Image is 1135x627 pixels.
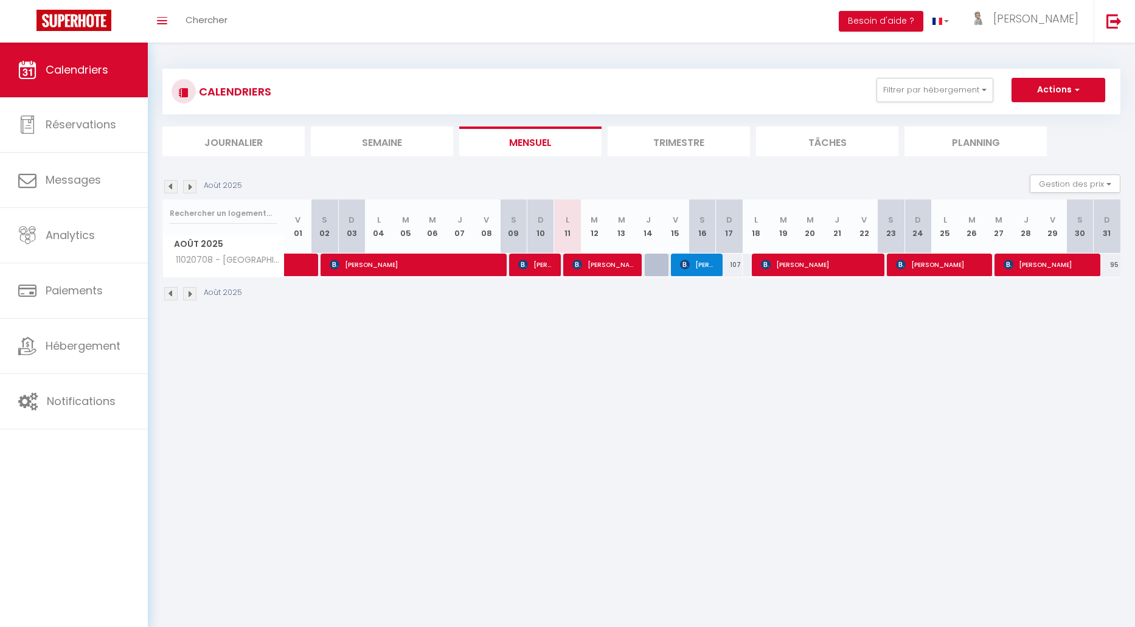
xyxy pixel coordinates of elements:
[608,199,634,254] th: 13
[46,117,116,132] span: Réservations
[295,214,300,226] abbr: V
[330,253,499,276] span: [PERSON_NAME]
[1077,214,1083,226] abbr: S
[377,214,381,226] abbr: L
[457,214,462,226] abbr: J
[459,126,602,156] li: Mensuel
[726,214,732,226] abbr: D
[807,214,814,226] abbr: M
[162,126,305,156] li: Journalier
[761,253,877,276] span: [PERSON_NAME]
[931,199,958,254] th: 25
[1106,13,1122,29] img: logout
[163,235,284,253] span: Août 2025
[165,254,286,267] span: 11020708 - [GEOGRAPHIC_DATA] 23
[392,199,419,254] th: 05
[716,199,743,254] th: 17
[797,199,824,254] th: 20
[699,214,705,226] abbr: S
[896,253,985,276] span: [PERSON_NAME]
[1012,78,1105,102] button: Actions
[46,338,120,353] span: Hébergement
[349,214,355,226] abbr: D
[46,172,101,187] span: Messages
[756,126,898,156] li: Tâches
[1030,175,1120,193] button: Gestion des prix
[835,214,839,226] abbr: J
[46,283,103,298] span: Paiements
[915,214,921,226] abbr: D
[285,199,311,254] th: 01
[1084,576,1135,627] iframe: LiveChat chat widget
[943,214,947,226] abbr: L
[572,253,635,276] span: [PERSON_NAME]
[402,214,409,226] abbr: M
[1012,199,1039,254] th: 28
[500,199,527,254] th: 09
[581,199,608,254] th: 12
[618,214,625,226] abbr: M
[204,287,242,299] p: Août 2025
[46,227,95,243] span: Analytics
[993,11,1078,26] span: [PERSON_NAME]
[419,199,446,254] th: 06
[904,126,1047,156] li: Planning
[968,214,976,226] abbr: M
[429,214,436,226] abbr: M
[754,214,758,226] abbr: L
[538,214,544,226] abbr: D
[365,199,392,254] th: 04
[769,199,796,254] th: 19
[311,199,338,254] th: 02
[743,199,769,254] th: 18
[680,253,716,276] span: [PERSON_NAME]
[186,13,227,26] span: Chercher
[635,199,662,254] th: 14
[484,214,489,226] abbr: V
[967,11,985,27] img: ...
[646,214,651,226] abbr: J
[527,199,554,254] th: 10
[511,214,516,226] abbr: S
[995,214,1002,226] abbr: M
[338,199,365,254] th: 03
[518,253,554,276] span: [PERSON_NAME]
[850,199,877,254] th: 22
[861,214,867,226] abbr: V
[689,199,715,254] th: 16
[446,199,473,254] th: 07
[673,214,678,226] abbr: V
[47,393,116,409] span: Notifications
[1024,214,1029,226] abbr: J
[1050,214,1055,226] abbr: V
[878,199,904,254] th: 23
[566,214,569,226] abbr: L
[780,214,787,226] abbr: M
[839,11,923,32] button: Besoin d'aide ?
[322,214,327,226] abbr: S
[716,254,743,276] div: 107
[1004,253,1093,276] span: [PERSON_NAME]
[662,199,689,254] th: 15
[170,203,277,224] input: Rechercher un logement...
[985,199,1012,254] th: 27
[554,199,581,254] th: 11
[46,62,108,77] span: Calendriers
[591,214,598,226] abbr: M
[196,78,271,105] h3: CALENDRIERS
[1066,199,1093,254] th: 30
[876,78,993,102] button: Filtrer par hébergement
[1093,254,1120,276] div: 95
[311,126,453,156] li: Semaine
[1093,199,1120,254] th: 31
[824,199,850,254] th: 21
[36,10,111,31] img: Super Booking
[959,199,985,254] th: 26
[1040,199,1066,254] th: 29
[608,126,750,156] li: Trimestre
[904,199,931,254] th: 24
[473,199,500,254] th: 08
[888,214,894,226] abbr: S
[1104,214,1110,226] abbr: D
[204,180,242,192] p: Août 2025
